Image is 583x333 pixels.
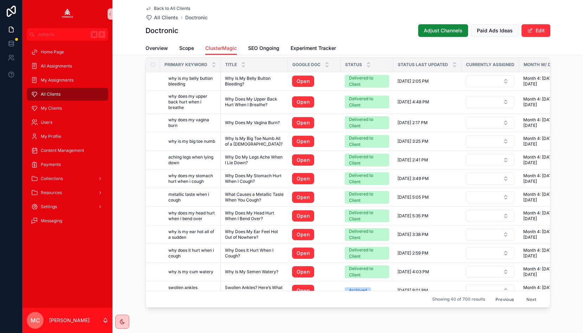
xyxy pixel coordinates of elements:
[225,192,284,203] a: What Causes a Metallic Taste When You Cough?
[397,250,457,256] a: [DATE] 2:59 PM
[225,210,284,222] a: Why Does My Head Hurt When I Bend Over?
[168,269,213,275] span: why is my cum watery
[205,45,237,52] span: ClusterMagic
[41,218,62,224] span: Messaging
[168,94,216,110] a: why does my upper back hurt when i breathe
[168,248,216,259] a: why does it hurt when i cough
[168,229,216,240] span: why is my ear hot all of a sudden
[248,42,279,56] a: SEO Ongoing
[523,117,573,128] a: Month 4: [DATE] - [DATE]
[397,139,457,144] a: [DATE] 3:25 PM
[397,232,428,237] span: [DATE] 3:38 PM
[466,62,514,68] span: Currently Assigned
[292,96,336,108] a: Open
[292,154,336,166] a: Open
[225,154,284,166] span: Why Do My Legs Ache When I Lie Down?
[168,76,216,87] a: why is my belly button bleeding
[292,76,314,87] a: Open
[466,191,515,204] a: Select Button
[466,96,515,108] a: Select Button
[145,14,178,21] a: All Clients
[477,27,513,34] span: Paid Ads Ideas
[523,192,573,203] a: Month 4: [DATE] - [DATE]
[418,24,468,37] button: Adjust Channels
[466,173,514,185] button: Select Button
[41,105,62,111] span: My Clients
[466,266,514,278] button: Select Button
[62,8,73,20] img: App logo
[491,294,519,305] button: Previous
[397,78,457,84] a: [DATE] 2:05 PM
[466,135,515,148] a: Select Button
[349,247,385,260] div: Delivered to Client
[41,63,72,69] span: All Assignments
[168,139,215,144] span: why is my big toe numb
[466,116,515,129] a: Select Button
[345,116,389,129] a: Delivered to Client
[225,120,284,126] a: Why Does My Vagina Burn?
[523,136,573,147] a: Month 4: [DATE] - [DATE]
[349,210,385,222] div: Delivered to Client
[27,88,108,101] a: All Clients
[397,120,457,126] a: [DATE] 2:17 PM
[292,117,314,128] a: Open
[225,76,284,87] a: Why Is My Belly Button Bleeding?
[349,75,385,88] div: Delivered to Client
[168,285,216,296] a: swollen ankles symptom checker
[466,284,514,296] button: Select Button
[424,27,462,34] span: Adjust Channels
[466,210,515,222] a: Select Button
[292,62,320,68] span: Google Doc
[349,228,385,241] div: Delivered to Client
[99,32,105,37] span: K
[523,76,573,87] span: Month 4: [DATE] - [DATE]
[349,287,367,294] div: Archived
[41,162,61,167] span: Payments
[466,228,515,241] a: Select Button
[179,42,194,56] a: Scope
[168,210,216,222] a: why does my head hurt when i bend over
[41,190,62,196] span: Resources
[345,135,389,148] a: Delivered to Client
[432,296,485,302] span: Showing 40 of 700 results
[225,96,284,108] a: Why Does My Upper Back Hurt When I Breathe?
[27,102,108,115] a: My Clients
[292,210,336,222] a: Open
[225,269,278,275] span: Why Is My Semen Watery?
[27,186,108,199] a: Resources
[523,154,573,166] span: Month 4: [DATE] - [DATE]
[397,176,457,181] a: [DATE] 3:49 PM
[466,154,514,166] button: Select Button
[41,49,64,55] span: Home Page
[397,157,457,163] a: [DATE] 2:41 PM
[292,154,314,166] a: Open
[466,247,514,259] button: Select Button
[466,75,514,87] button: Select Button
[168,173,216,184] a: why does my stomach hurt when i cough
[248,45,279,52] span: SEO Ongoing
[145,6,190,11] a: Back to All Clients
[225,229,284,240] a: Why Does My Ear Feel Hot Out of Nowhere?
[168,139,216,144] a: why is my big toe numb
[397,78,429,84] span: [DATE] 2:05 PM
[345,247,389,260] a: Delivered to Client
[292,210,314,222] a: Open
[27,214,108,227] a: Messaging
[523,210,573,222] a: Month 4: [DATE] - [DATE]
[466,135,514,147] button: Select Button
[292,117,336,128] a: Open
[349,96,385,108] div: Delivered to Client
[466,75,515,88] a: Select Button
[397,288,457,293] a: [DATE] 9:01 PM
[345,96,389,108] a: Delivered to Client
[145,42,168,56] a: Overview
[397,213,428,219] span: [DATE] 5:35 PM
[168,154,216,166] a: aching legs when lying down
